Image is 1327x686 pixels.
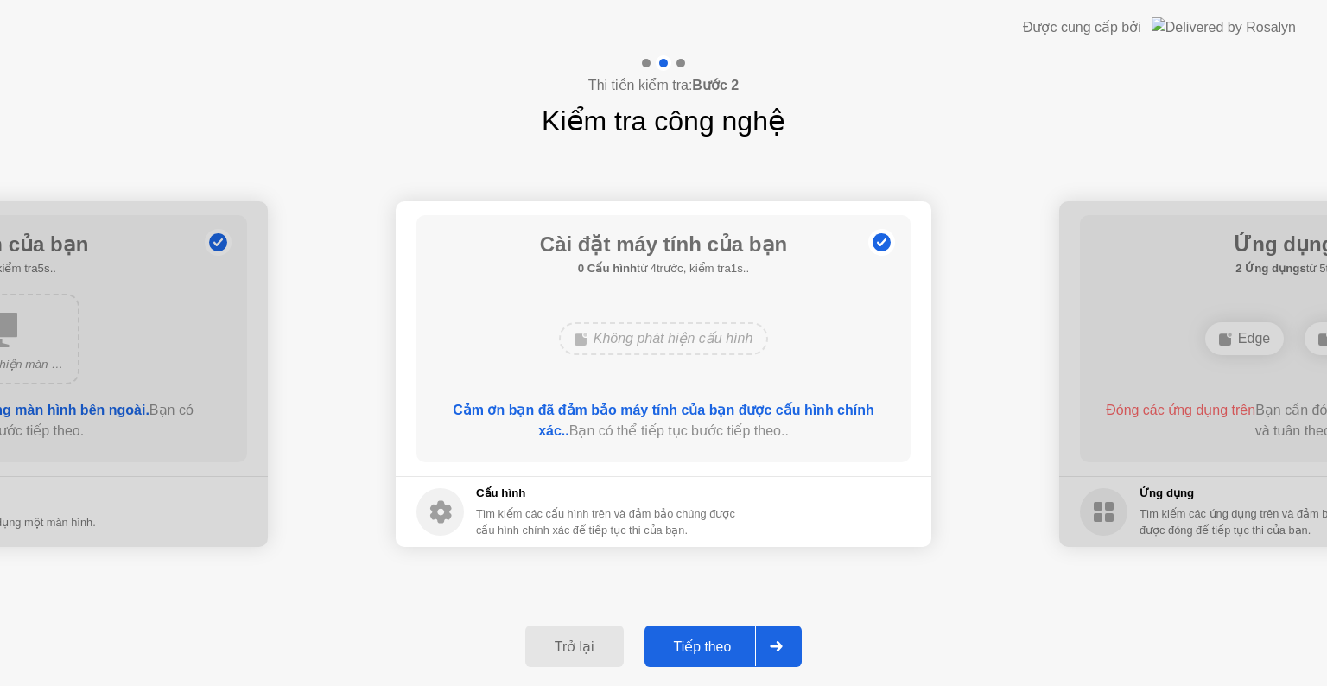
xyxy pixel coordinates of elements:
h5: Cấu hình [476,485,738,502]
b: Bước 2 [692,78,739,92]
h1: Cài đặt máy tính của bạn [540,229,787,260]
button: Tiếp theo [644,626,803,667]
div: Không phát hiện cấu hình [559,322,769,355]
h4: Thi tiền kiểm tra: [588,75,739,96]
b: 0 Cấu hình [578,262,637,275]
img: Delivered by Rosalyn [1152,17,1296,37]
div: Tìm kiếm các cấu hình trên và đảm bảo chúng được cấu hình chính xác để tiếp tục thi của bạn. [476,505,738,538]
h1: Kiểm tra công nghệ [542,100,785,142]
div: Được cung cấp bởi [1023,17,1141,38]
div: Trở lại [530,638,619,655]
b: Cảm ơn bạn đã đảm bảo máy tính của bạn được cấu hình chính xác.. [453,403,874,438]
div: Bạn có thể tiếp tục bước tiếp theo.. [441,400,886,441]
button: Trở lại [525,626,624,667]
div: Tiếp theo [650,638,756,655]
h5: từ 4trước, kiểm tra1s.. [540,260,787,277]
